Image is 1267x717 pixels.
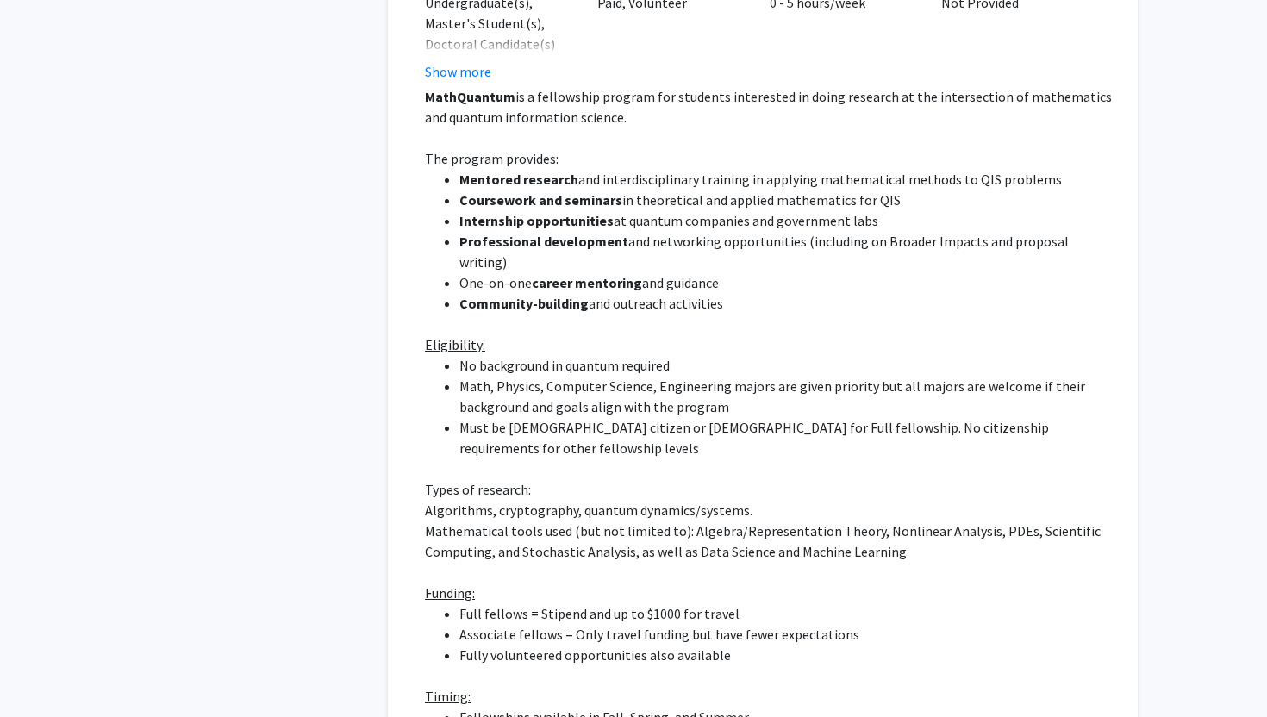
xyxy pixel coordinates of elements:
strong: career mentoring [532,274,642,291]
p: Algorithms, cryptography, quantum dynamics/systems. [425,500,1114,521]
p: Mathematical tools used (but not limited to): Algebra/Representation Theory, Nonlinear Analysis, ... [425,521,1114,562]
li: Must be [DEMOGRAPHIC_DATA] citizen or [DEMOGRAPHIC_DATA] for Full fellowship. No citizenship requ... [459,417,1114,458]
button: Show more [425,61,491,82]
u: The program provides: [425,150,559,167]
li: at quantum companies and government labs [459,210,1114,231]
li: in theoretical and applied mathematics for QIS [459,190,1114,210]
li: Math, Physics, Computer Science, Engineering majors are given priority but all majors are welcome... [459,376,1114,417]
li: and networking opportunities (including on Broader Impacts and proposal writing) [459,231,1114,272]
li: and outreach activities [459,293,1114,314]
iframe: Chat [13,639,73,704]
li: Full fellows = Stipend and up to $1000 for travel [459,603,1114,624]
li: and interdisciplinary training in applying mathematical methods to QIS problems [459,169,1114,190]
li: Associate fellows = Only travel funding but have fewer expectations [459,624,1114,645]
u: Eligibility: [425,336,485,353]
strong: Internship opportunities [459,212,614,229]
strong: Professional development [459,233,628,250]
u: Funding: [425,584,475,602]
u: Types of research: [425,481,531,498]
p: is a fellowship program for students interested in doing research at the intersection of mathemat... [425,86,1114,128]
strong: Mentored research [459,171,578,188]
li: One-on-one and guidance [459,272,1114,293]
li: Fully volunteered opportunities also available [459,645,1114,665]
u: Timing: [425,688,471,705]
strong: Coursework and seminars [459,191,622,209]
li: No background in quantum required [459,355,1114,376]
strong: Community-building [459,295,589,312]
strong: MathQuantum [425,88,515,105]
